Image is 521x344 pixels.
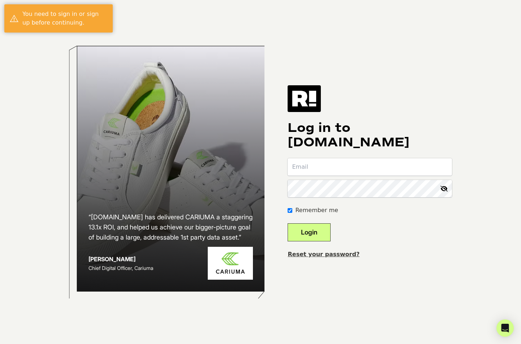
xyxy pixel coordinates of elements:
input: Email [288,158,452,176]
label: Remember me [295,206,338,215]
div: Open Intercom Messenger [496,319,514,337]
strong: [PERSON_NAME] [89,255,135,263]
img: Cariuma [208,247,253,280]
a: Reset your password? [288,251,359,258]
div: You need to sign in or sign up before continuing. [22,10,107,27]
h1: Log in to [DOMAIN_NAME] [288,121,452,150]
img: Retention.com [288,85,321,112]
h2: “[DOMAIN_NAME] has delivered CARIUMA a staggering 13.1x ROI, and helped us achieve our bigger-pic... [89,212,253,242]
button: Login [288,223,331,241]
span: Chief Digital Officer, Cariuma [89,265,153,271]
